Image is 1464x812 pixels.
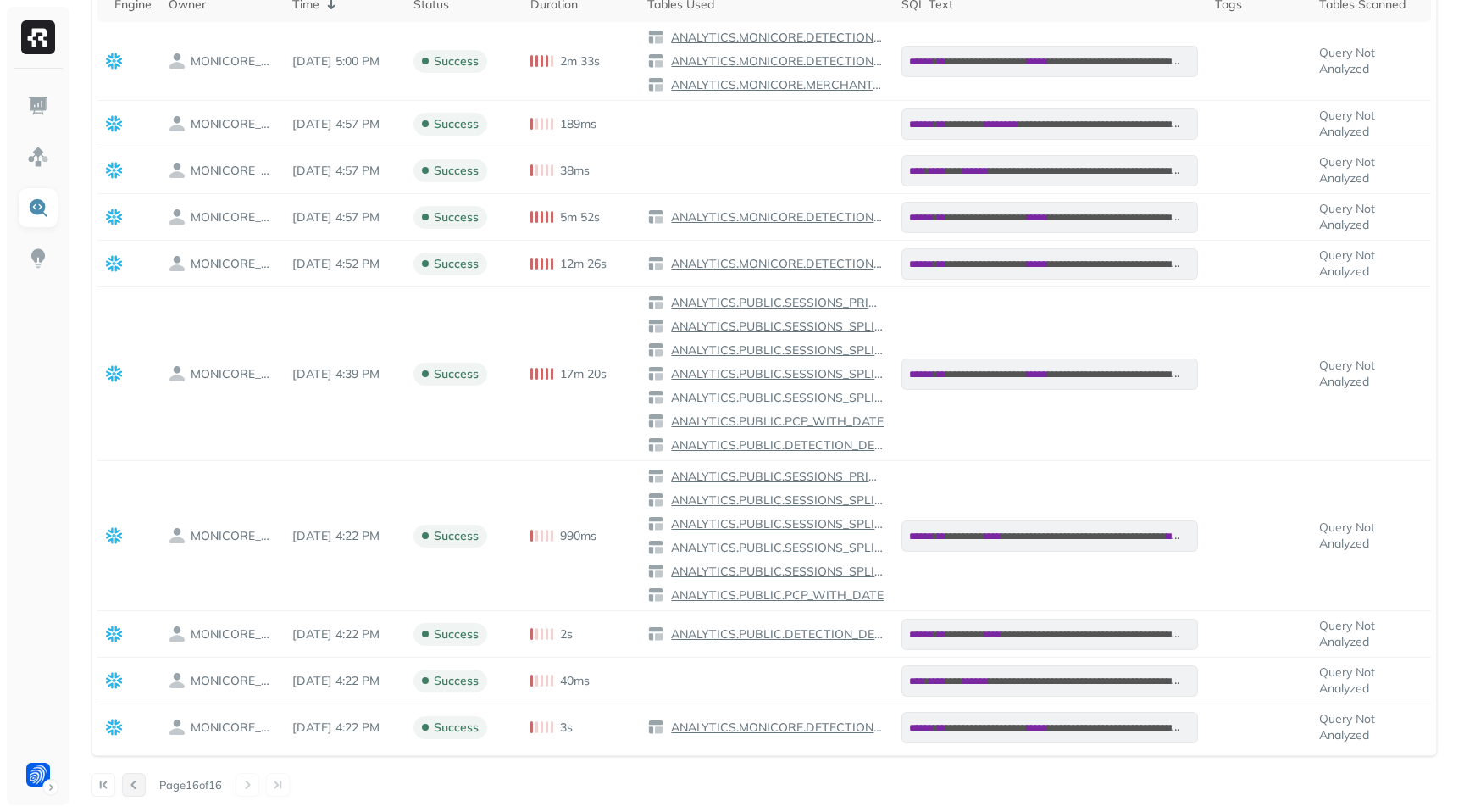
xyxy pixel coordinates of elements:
img: table [647,563,664,580]
a: ANALYTICS.PUBLIC.SESSIONS_SPLIT_NEW [664,390,884,406]
p: Page 16 of 16 [159,777,222,793]
p: MONICORE_APP [191,256,275,272]
img: owner [169,719,186,736]
img: owner [169,115,186,132]
a: ANALYTICS.PUBLIC.SESSIONS_PRIME [664,469,884,485]
p: ANALYTICS.MONICORE.DETECTION_HOURLY_METRICS [668,53,884,70]
img: owner [169,255,186,272]
p: ANALYTICS.MONICORE.DETECTION_BOOTSTRAPPING_SESSIONS [668,256,884,272]
a: ANALYTICS.MONICORE.DETECTION_BUCKETS_SPINE [664,30,884,46]
img: table [647,29,664,46]
img: table [647,365,664,382]
p: MONICORE_APP [191,366,275,382]
p: ANALYTICS.MONICORE.MERCHANT_TIERS [668,77,884,93]
p: MONICORE_APP [191,209,275,225]
p: 990ms [560,528,596,544]
img: table [647,468,664,485]
p: ANALYTICS.PUBLIC.SESSIONS_SPLIT_INFREQUENT [668,319,884,335]
p: Query Not Analyzed [1319,711,1422,743]
p: ANALYTICS.PUBLIC.DETECTION_DETAILED_RESULTS [668,626,884,642]
p: success [434,53,479,70]
p: Query Not Analyzed [1319,520,1422,552]
img: Forter [26,763,50,787]
p: Query Not Analyzed [1319,358,1422,390]
img: table [647,209,664,225]
a: ANALYTICS.MONICORE.DETECTION_UNPIVOTED_BOOTSTRAPPING_SESSIONS [664,209,884,225]
p: success [434,626,479,642]
a: ANALYTICS.PUBLIC.DETECTION_DETAILED_RESULTS [664,437,884,453]
p: MONICORE_APP [191,673,275,689]
p: Jun 12, 2025 5:00 PM [292,53,396,70]
img: owner [169,209,186,225]
p: ANALYTICS.PUBLIC.DETECTION_DETAILED_RESULTS [668,437,884,453]
p: 38ms [560,163,590,179]
a: ANALYTICS.PUBLIC.SESSIONS_SPLIT_NEW [664,564,884,580]
p: success [434,720,479,736]
p: ANALYTICS.PUBLIC.SESSIONS_SPLIT_NEW [668,390,884,406]
p: ANALYTICS.PUBLIC.SESSIONS_PRIME [668,295,884,311]
p: 5m 52s [560,209,600,225]
img: table [647,515,664,532]
p: Jun 12, 2025 4:57 PM [292,209,396,225]
img: table [647,539,664,556]
p: 189ms [560,116,596,132]
img: table [647,389,664,406]
img: table [647,294,664,311]
p: success [434,256,479,272]
p: ANALYTICS.PUBLIC.SESSIONS_SPLIT_BIG_COLUMNS [668,366,884,382]
a: ANALYTICS.PUBLIC.SESSIONS_SPLIT_BIG_COLUMNS [664,366,884,382]
a: ANALYTICS.MONICORE.DETECTION_BOOTSTRAPPING_SESSIONS [664,256,884,272]
p: MONICORE_APP [191,53,275,70]
img: table [647,492,664,509]
img: table [647,719,664,736]
p: MONICORE_APP [191,163,275,179]
p: 2s [560,626,573,642]
p: Jun 12, 2025 4:22 PM [292,720,396,736]
img: table [647,413,664,430]
p: ANALYTICS.PUBLIC.SESSIONS_SPLIT_FREQUENT [668,342,884,359]
a: ANALYTICS.PUBLIC.SESSIONS_SPLIT_FREQUENT [664,516,884,532]
p: success [434,673,479,689]
img: table [647,437,664,453]
p: Jun 12, 2025 4:57 PM [292,163,396,179]
p: Jun 12, 2025 4:22 PM [292,673,396,689]
p: Jun 12, 2025 4:57 PM [292,116,396,132]
p: Jun 12, 2025 4:22 PM [292,528,396,544]
p: 3s [560,720,573,736]
img: table [647,255,664,272]
p: Jun 12, 2025 4:22 PM [292,626,396,642]
img: owner [169,162,186,179]
p: success [434,366,479,382]
a: ANALYTICS.PUBLIC.DETECTION_DETAILED_RESULTS [664,626,884,642]
img: table [647,587,664,603]
p: ANALYTICS.PUBLIC.SESSIONS_SPLIT_FREQUENT [668,516,884,532]
p: Query Not Analyzed [1319,665,1422,697]
a: ANALYTICS.PUBLIC.SESSIONS_SPLIT_INFREQUENT [664,492,884,509]
img: owner [169,672,186,689]
img: Assets [27,146,49,168]
p: success [434,209,479,225]
img: owner [169,53,186,70]
p: success [434,116,479,132]
p: 40ms [560,673,590,689]
p: Query Not Analyzed [1319,108,1422,140]
p: ANALYTICS.PUBLIC.PCP_WITH_DATE [668,414,884,430]
p: MONICORE_APP [191,528,275,544]
a: ANALYTICS.MONICORE.DETECTION_HOURLY_METRICS [664,53,884,70]
a: ANALYTICS.MONICORE.DETECTION_HOURLY_METRICS [664,720,884,736]
a: ANALYTICS.PUBLIC.PCP_WITH_DATE [664,587,884,603]
p: 17m 20s [560,366,607,382]
img: table [647,318,664,335]
p: Query Not Analyzed [1319,45,1422,77]
p: MONICORE_APP [191,720,275,736]
p: ANALYTICS.PUBLIC.SESSIONS_SPLIT_INFREQUENT [668,492,884,509]
a: ANALYTICS.MONICORE.MERCHANT_TIERS [664,77,884,93]
a: ANALYTICS.PUBLIC.SESSIONS_PRIME [664,295,884,311]
p: Query Not Analyzed [1319,618,1422,650]
img: table [647,76,664,93]
img: owner [169,365,186,382]
img: Insights [27,247,49,270]
p: MONICORE_APP [191,626,275,642]
p: 12m 26s [560,256,607,272]
p: 2m 33s [560,53,600,70]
